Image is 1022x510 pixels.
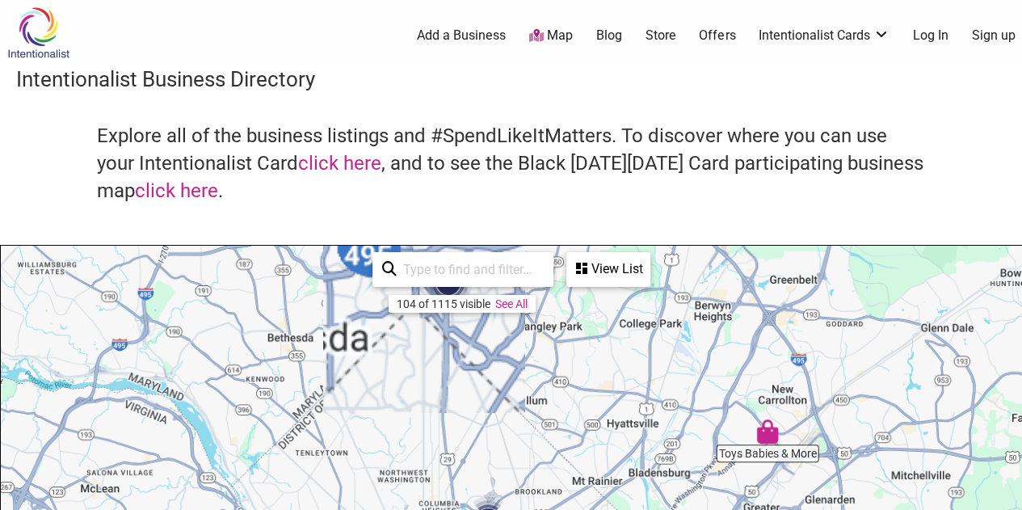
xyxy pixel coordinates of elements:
[755,419,780,444] div: Toys Babies & More
[135,179,218,202] a: click here
[397,297,490,310] div: 104 of 1115 visible
[16,65,1006,94] h3: Intentionalist Business Directory
[699,27,735,44] a: Offers
[645,27,675,44] a: Store
[417,27,506,44] a: Add a Business
[397,254,544,285] input: Type to find and filter...
[495,297,528,310] a: See All
[372,252,553,287] div: Type to search and filter
[596,27,622,44] a: Blog
[566,252,650,287] div: See a list of the visible businesses
[529,27,573,45] a: Map
[97,123,925,204] h4: Explore all of the business listings and #SpendLikeItMatters. To discover where you can use your ...
[972,27,1016,44] a: Sign up
[568,254,649,285] div: View List
[298,152,381,175] a: click here
[913,27,948,44] a: Log In
[759,27,890,44] a: Intentionalist Cards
